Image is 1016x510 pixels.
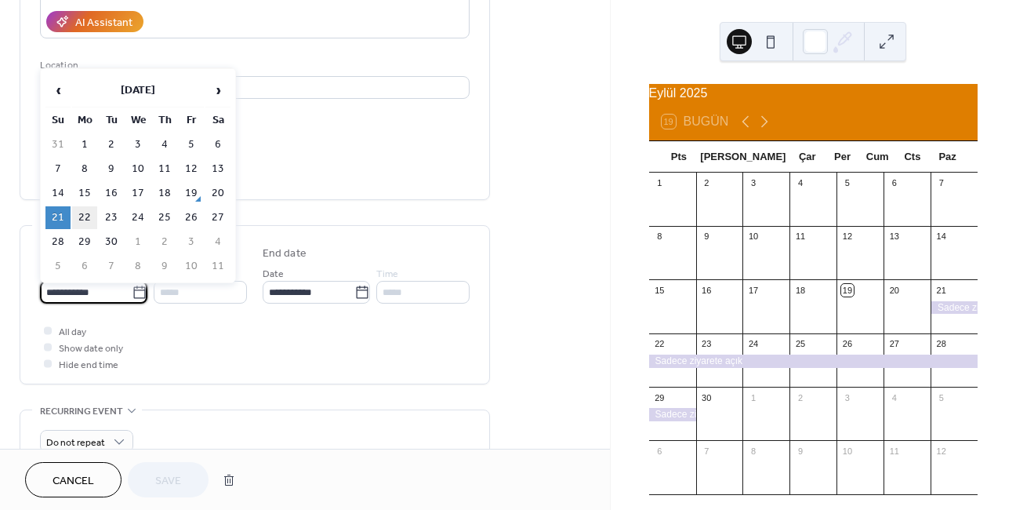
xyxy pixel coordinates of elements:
th: Mo [72,109,97,132]
div: 1 [654,177,666,189]
div: Cts [895,141,931,173]
div: Sadece ziyarete açık [649,408,696,421]
td: 25 [152,206,177,229]
td: 9 [152,255,177,278]
div: 28 [935,338,947,350]
td: 13 [205,158,230,180]
td: 17 [125,182,151,205]
div: 10 [841,445,853,457]
div: 30 [701,392,713,403]
div: 8 [654,231,666,242]
td: 11 [152,158,177,180]
div: 4 [794,177,806,189]
td: 8 [125,255,151,278]
div: Sadece ziyarete açık [649,355,978,368]
td: 18 [152,182,177,205]
div: 7 [701,445,713,457]
td: 20 [205,182,230,205]
th: Sa [205,109,230,132]
th: Th [152,109,177,132]
div: 23 [701,338,713,350]
div: Cum [860,141,895,173]
td: 4 [152,133,177,156]
span: › [206,75,230,106]
div: 2 [701,177,713,189]
td: 24 [125,206,151,229]
th: Tu [99,109,124,132]
td: 28 [45,231,71,253]
div: 11 [888,445,900,457]
div: 4 [888,392,900,403]
div: 3 [747,177,759,189]
td: 26 [179,206,204,229]
div: Location [40,57,466,74]
div: 21 [935,284,947,296]
div: Pts [662,141,697,173]
div: End date [263,246,307,262]
div: Sadece ziyarete açık [931,301,978,315]
div: 12 [841,231,853,242]
th: [DATE] [72,74,204,107]
td: 11 [205,255,230,278]
td: 10 [179,255,204,278]
th: Su [45,109,71,132]
span: ‹ [46,75,70,106]
div: 22 [654,338,666,350]
td: 29 [72,231,97,253]
div: 18 [794,284,806,296]
div: 7 [935,177,947,189]
td: 3 [125,133,151,156]
div: AI Assistant [75,15,132,31]
div: 19 [841,284,853,296]
td: 9 [99,158,124,180]
td: 1 [72,133,97,156]
td: 27 [205,206,230,229]
span: Recurring event [40,403,123,420]
td: 23 [99,206,124,229]
div: 14 [935,231,947,242]
div: 10 [747,231,759,242]
td: 3 [179,231,204,253]
span: Time [376,266,398,282]
td: 22 [72,206,97,229]
div: Eylül 2025 [649,84,978,103]
span: Hide end time [59,357,118,373]
div: 27 [888,338,900,350]
td: 21 [45,206,71,229]
span: Do not repeat [46,434,105,452]
span: Show date only [59,341,123,357]
div: 3 [841,392,853,403]
td: 19 [179,182,204,205]
td: 30 [99,231,124,253]
td: 16 [99,182,124,205]
td: 6 [72,255,97,278]
div: 5 [841,177,853,189]
td: 14 [45,182,71,205]
div: 2 [794,392,806,403]
td: 4 [205,231,230,253]
button: AI Assistant [46,11,143,32]
div: 5 [935,392,947,403]
div: 1 [747,392,759,403]
td: 1 [125,231,151,253]
div: Paz [930,141,965,173]
div: Per [825,141,860,173]
div: 29 [654,392,666,403]
div: 20 [888,284,900,296]
td: 6 [205,133,230,156]
div: 9 [701,231,713,242]
div: 15 [654,284,666,296]
td: 5 [45,255,71,278]
td: 8 [72,158,97,180]
button: Cancel [25,462,122,497]
td: 7 [99,255,124,278]
span: Cancel [53,473,94,490]
span: All day [59,324,86,341]
td: 2 [152,231,177,253]
div: 16 [701,284,713,296]
td: 12 [179,158,204,180]
div: Çar [789,141,825,173]
div: 11 [794,231,806,242]
th: Fr [179,109,204,132]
